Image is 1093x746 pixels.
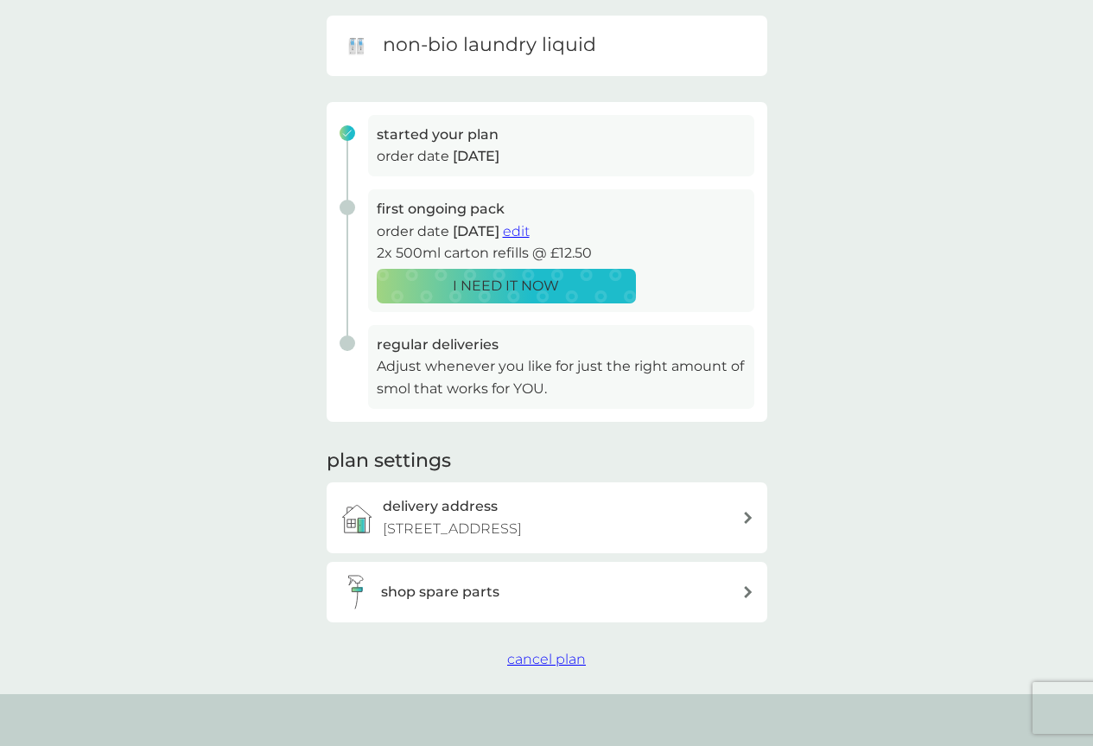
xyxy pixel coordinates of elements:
[377,269,636,303] button: I NEED IT NOW
[383,495,498,518] h3: delivery address
[377,334,746,356] h3: regular deliveries
[377,220,746,243] p: order date
[507,648,586,671] button: cancel plan
[383,518,522,540] p: [STREET_ADDRESS]
[377,242,746,265] p: 2x 500ml carton refills @ £12.50
[377,355,746,399] p: Adjust whenever you like for just the right amount of smol that works for YOU.
[381,581,499,603] h3: shop spare parts
[377,124,746,146] h3: started your plan
[377,198,746,220] h3: first ongoing pack
[453,223,499,239] span: [DATE]
[327,482,767,552] a: delivery address[STREET_ADDRESS]
[327,562,767,622] button: shop spare parts
[507,651,586,667] span: cancel plan
[383,32,596,59] h6: non-bio laundry liquid
[377,145,746,168] p: order date
[453,148,499,164] span: [DATE]
[453,275,559,297] p: I NEED IT NOW
[340,29,374,63] img: non-bio laundry liquid
[327,448,451,475] h2: plan settings
[503,223,530,239] span: edit
[503,220,530,243] button: edit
